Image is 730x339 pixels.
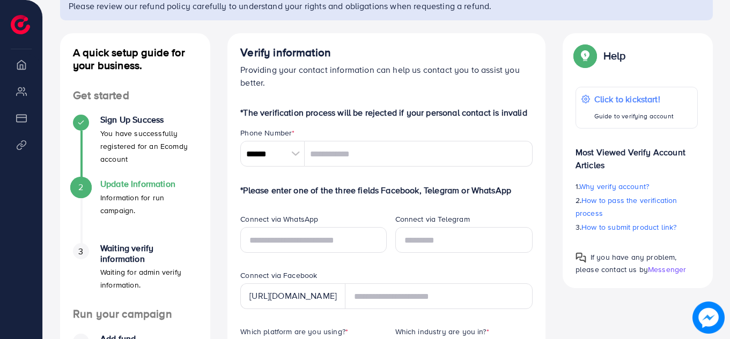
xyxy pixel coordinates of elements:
[60,243,210,307] li: Waiting verify information
[240,184,533,197] p: *Please enter one of the three fields Facebook, Telegram or WhatsApp
[11,15,30,34] img: logo
[576,252,677,275] span: If you have any problem, please contact us by
[240,283,345,309] div: [URL][DOMAIN_NAME]
[576,221,698,233] p: 3.
[100,179,197,189] h4: Update Information
[594,93,674,106] p: Click to kickstart!
[240,46,533,59] h4: Verify information
[78,181,83,193] span: 2
[60,115,210,179] li: Sign Up Success
[576,194,698,220] p: 2.
[395,214,470,224] label: Connect via Telegram
[100,127,197,165] p: You have successfully registered for an Ecomdy account
[240,326,348,337] label: Which platform are you using?
[100,191,197,217] p: Information for run campaign.
[395,326,489,337] label: Which industry are you in?
[100,266,197,291] p: Waiting for admin verify information.
[60,179,210,243] li: Update Information
[240,106,533,119] p: *The verification process will be rejected if your personal contact is invalid
[603,49,626,62] p: Help
[100,243,197,263] h4: Waiting verify information
[60,307,210,321] h4: Run your campaign
[576,137,698,171] p: Most Viewed Verify Account Articles
[576,195,677,219] span: How to pass the verification process
[692,302,725,334] img: image
[576,180,698,193] p: 1.
[576,46,595,65] img: Popup guide
[576,252,586,263] img: Popup guide
[579,181,649,192] span: Why verify account?
[581,222,676,232] span: How to submit product link?
[594,110,674,123] p: Guide to verifying account
[648,264,686,275] span: Messenger
[240,270,317,281] label: Connect via Facebook
[240,63,533,89] p: Providing your contact information can help us contact you to assist you better.
[240,127,294,138] label: Phone Number
[240,214,318,224] label: Connect via WhatsApp
[60,89,210,102] h4: Get started
[100,115,197,125] h4: Sign Up Success
[78,245,83,258] span: 3
[60,46,210,72] h4: A quick setup guide for your business.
